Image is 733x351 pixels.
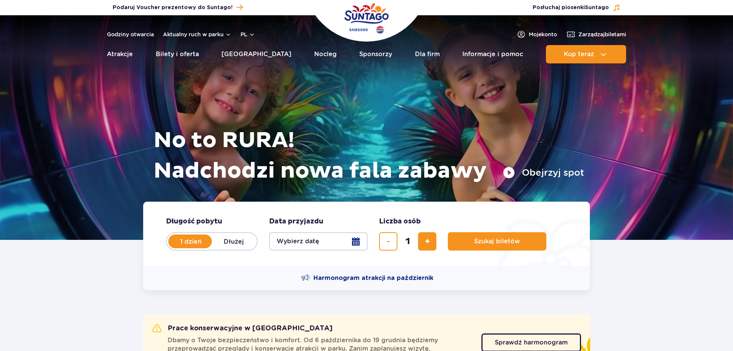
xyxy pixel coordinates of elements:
span: Długość pobytu [166,217,222,226]
form: Planowanie wizyty w Park of Poland [143,202,590,266]
a: Harmonogram atrakcji na październik [301,273,433,283]
span: Moje konto [529,31,557,38]
a: Bilety i oferta [156,45,199,63]
button: usuń bilet [379,232,397,251]
a: Sponsorzy [359,45,392,63]
span: Suntago [585,5,609,10]
span: Posłuchaj piosenki [533,4,609,11]
a: Godziny otwarcia [107,31,154,38]
span: Sprawdź harmonogram [495,340,568,346]
span: Data przyjazdu [269,217,323,226]
a: Nocleg [314,45,337,63]
span: Liczba osób [379,217,421,226]
a: Informacje i pomoc [462,45,523,63]
span: Kup teraz [564,51,594,58]
button: pl [241,31,255,38]
a: Atrakcje [107,45,133,63]
span: Podaruj Voucher prezentowy do Suntago! [113,4,232,11]
span: Szukaj biletów [474,238,520,245]
span: Zarządzaj biletami [578,31,626,38]
button: dodaj bilet [418,232,436,251]
label: 1 dzień [169,233,213,249]
button: Aktualny ruch w parku [163,31,231,37]
input: liczba biletów [399,232,417,251]
h1: No to RURA! Nadchodzi nowa fala zabawy [153,125,584,186]
button: Szukaj biletów [448,232,546,251]
h2: Prace konserwacyjne w [GEOGRAPHIC_DATA] [152,324,333,333]
span: Harmonogram atrakcji na październik [313,274,433,282]
a: Podaruj Voucher prezentowy do Suntago! [113,2,243,13]
label: Dłużej [212,233,255,249]
button: Obejrzyj spot [503,167,584,179]
a: Dla firm [415,45,440,63]
a: Mojekonto [517,30,557,39]
a: Zarządzajbiletami [566,30,626,39]
a: [GEOGRAPHIC_DATA] [221,45,291,63]
button: Posłuchaj piosenkiSuntago [533,4,620,11]
button: Kup teraz [546,45,626,63]
button: Wybierz datę [269,232,368,251]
